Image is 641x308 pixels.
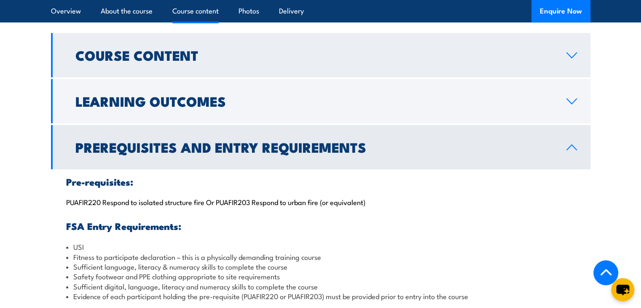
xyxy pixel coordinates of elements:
[51,79,590,123] a: Learning Outcomes
[66,197,575,206] p: PUAFIR220 Respond to isolated structure fire Or PUAFIR203 Respond to urban fire (or equivalent)
[66,271,575,281] li: Safety footwear and PPE clothing appropriate to site requirements
[66,281,575,291] li: Sufficient digital, language, literacy and numeracy skills to complete the course
[51,33,590,77] a: Course Content
[66,177,575,186] h3: Pre-requisites:
[66,252,575,262] li: Fitness to participate declaration – this is a physically demanding training course
[75,49,553,61] h2: Course Content
[75,95,553,107] h2: Learning Outcomes
[66,242,575,251] li: USI
[66,291,575,301] li: Evidence of each participant holding the pre-requisite (PUAFIR220 or PUAFIR203) must be provided ...
[51,125,590,169] a: Prerequisites and Entry Requirements
[611,278,634,301] button: chat-button
[66,262,575,271] li: Sufficient language, literacy & numeracy skills to complete the course
[66,221,575,231] h3: FSA Entry Requirements:
[75,141,553,153] h2: Prerequisites and Entry Requirements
